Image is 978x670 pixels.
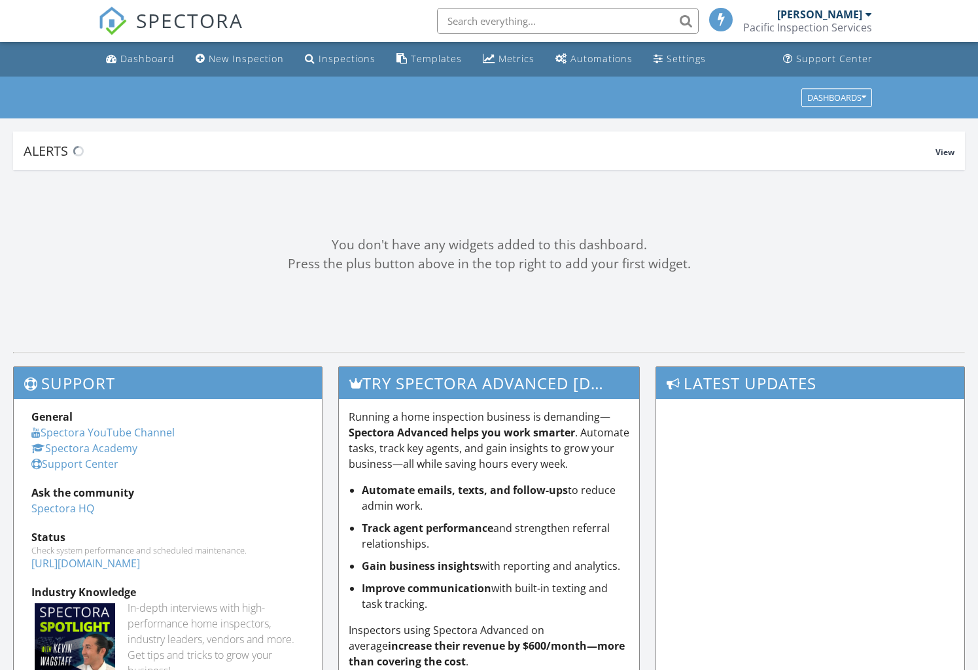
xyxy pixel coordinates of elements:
strong: Spectora Advanced helps you work smarter [349,425,575,440]
a: Spectora HQ [31,501,94,516]
div: Dashboard [120,52,175,65]
div: Settings [667,52,706,65]
li: with built-in texting and task tracking. [362,580,629,612]
span: SPECTORA [136,7,243,34]
a: Templates [391,47,467,71]
h3: Latest Updates [656,367,964,399]
div: Press the plus button above in the top right to add your first widget. [13,255,965,273]
div: Alerts [24,142,935,160]
div: Support Center [796,52,873,65]
a: Support Center [31,457,118,471]
h3: Try spectora advanced [DATE] [339,367,639,399]
div: Inspections [319,52,375,65]
strong: Automate emails, texts, and follow-ups [362,483,568,497]
h3: Support [14,367,322,399]
a: Dashboard [101,47,180,71]
img: The Best Home Inspection Software - Spectora [98,7,127,35]
strong: General [31,410,73,424]
div: Status [31,529,304,545]
a: New Inspection [190,47,289,71]
div: You don't have any widgets added to this dashboard. [13,236,965,255]
strong: Track agent performance [362,521,493,535]
div: Dashboards [807,93,866,102]
a: Inspections [300,47,381,71]
a: SPECTORA [98,18,243,45]
strong: Gain business insights [362,559,480,573]
div: Templates [411,52,462,65]
strong: increase their revenue by $600/month—more than covering the cost [349,639,625,669]
span: View [935,147,954,158]
button: Dashboards [801,88,872,107]
strong: Improve communication [362,581,491,595]
div: Ask the community [31,485,304,501]
p: Inspectors using Spectora Advanced on average . [349,622,629,669]
div: New Inspection [209,52,284,65]
a: Support Center [778,47,878,71]
div: Check system performance and scheduled maintenance. [31,545,304,555]
div: Automations [570,52,633,65]
a: Automations (Basic) [550,47,638,71]
a: [URL][DOMAIN_NAME] [31,556,140,571]
li: to reduce admin work. [362,482,629,514]
p: Running a home inspection business is demanding— . Automate tasks, track key agents, and gain ins... [349,409,629,472]
input: Search everything... [437,8,699,34]
li: and strengthen referral relationships. [362,520,629,552]
a: Metrics [478,47,540,71]
a: Spectora Academy [31,441,137,455]
li: with reporting and analytics. [362,558,629,574]
div: [PERSON_NAME] [777,8,862,21]
a: Spectora YouTube Channel [31,425,175,440]
a: Settings [648,47,711,71]
div: Pacific Inspection Services [743,21,872,34]
div: Industry Knowledge [31,584,304,600]
div: Metrics [498,52,534,65]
